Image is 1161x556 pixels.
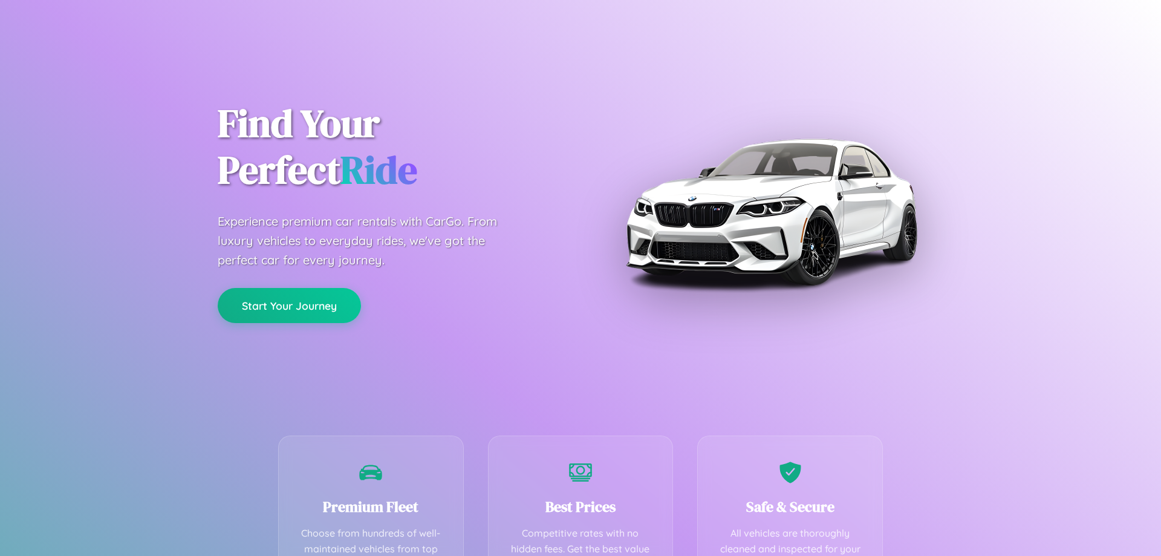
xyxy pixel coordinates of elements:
[218,100,562,194] h1: Find Your Perfect
[218,288,361,323] button: Start Your Journey
[507,497,655,517] h3: Best Prices
[716,497,864,517] h3: Safe & Secure
[297,497,445,517] h3: Premium Fleet
[340,143,417,196] span: Ride
[620,61,922,363] img: Premium BMW car rental vehicle
[218,212,520,270] p: Experience premium car rentals with CarGo. From luxury vehicles to everyday rides, we've got the ...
